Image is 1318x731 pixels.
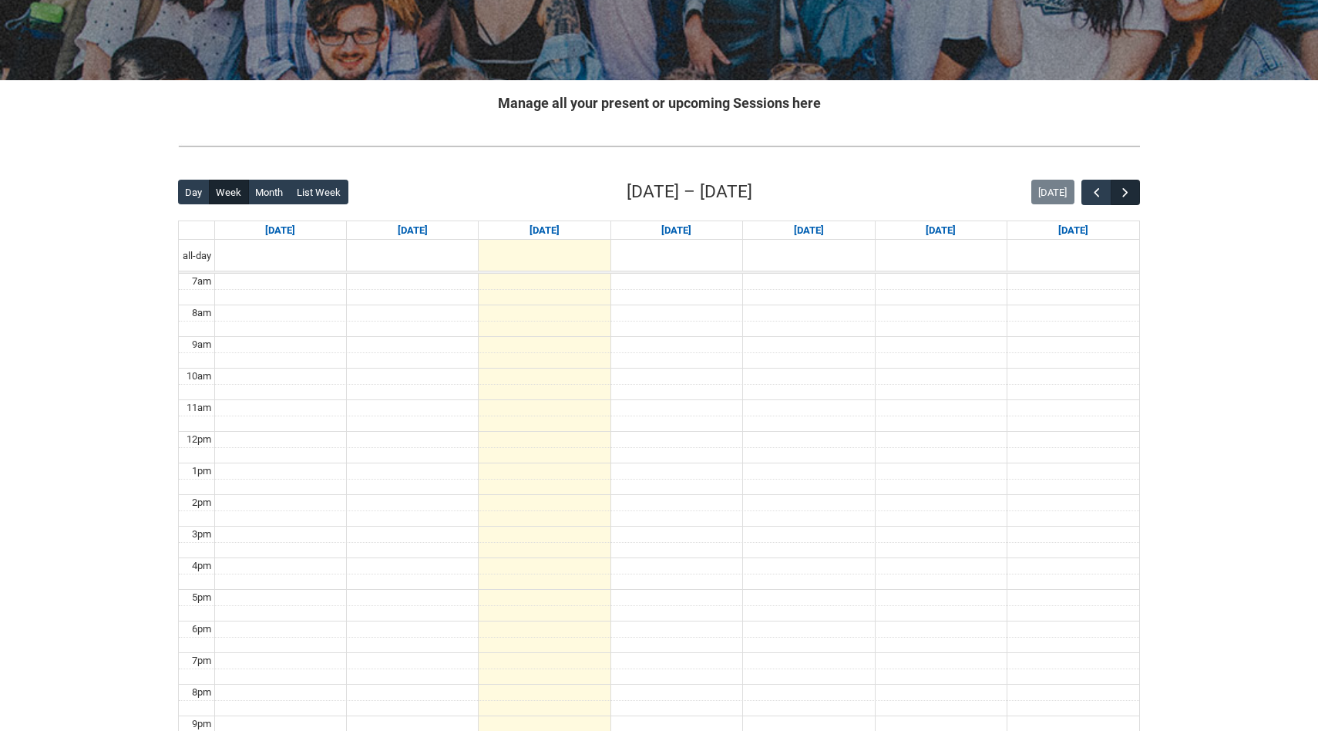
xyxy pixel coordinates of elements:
div: 11am [183,400,214,416]
h2: [DATE] – [DATE] [627,179,752,205]
button: Next Week [1111,180,1140,205]
a: Go to September 11, 2025 [791,221,827,240]
div: 7pm [189,653,214,669]
img: REDU_GREY_LINE [178,138,1140,154]
div: 8pm [189,685,214,700]
div: 8am [189,305,214,321]
div: 9am [189,337,214,352]
div: 3pm [189,527,214,542]
a: Go to September 10, 2025 [658,221,694,240]
div: 2pm [189,495,214,510]
div: 5pm [189,590,214,605]
div: 1pm [189,463,214,479]
div: 12pm [183,432,214,447]
a: Go to September 7, 2025 [262,221,298,240]
div: 4pm [189,558,214,574]
a: Go to September 12, 2025 [923,221,959,240]
button: [DATE] [1031,180,1074,204]
a: Go to September 8, 2025 [395,221,431,240]
button: Day [178,180,210,204]
span: all-day [180,248,214,264]
div: 6pm [189,622,214,637]
a: Go to September 13, 2025 [1055,221,1091,240]
button: Week [209,180,249,204]
div: 10am [183,369,214,384]
button: Previous Week [1081,180,1111,205]
a: Go to September 9, 2025 [526,221,563,240]
button: List Week [290,180,348,204]
h2: Manage all your present or upcoming Sessions here [178,93,1140,113]
div: 7am [189,274,214,289]
button: Month [248,180,291,204]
